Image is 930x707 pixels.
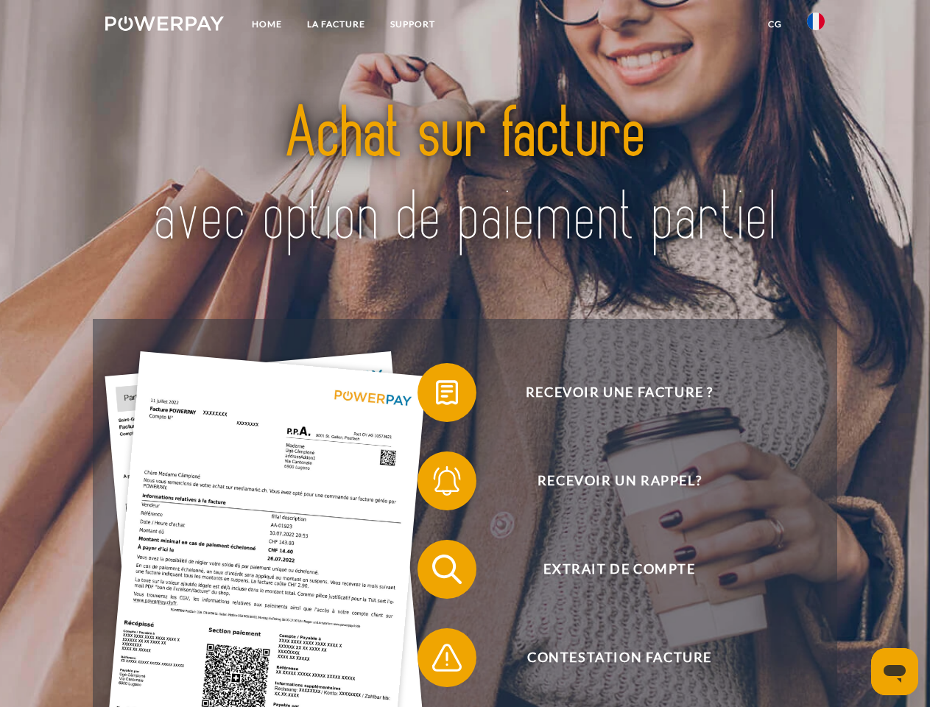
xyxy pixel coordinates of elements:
a: LA FACTURE [295,11,378,38]
img: qb_warning.svg [429,639,465,676]
span: Contestation Facture [439,628,800,687]
button: Contestation Facture [418,628,800,687]
button: Recevoir une facture ? [418,363,800,422]
img: logo-powerpay-white.svg [105,16,224,31]
span: Recevoir une facture ? [439,363,800,422]
button: Recevoir un rappel? [418,451,800,510]
img: fr [807,13,825,30]
img: qb_bell.svg [429,462,465,499]
span: Extrait de compte [439,540,800,599]
a: CG [755,11,795,38]
img: qb_search.svg [429,551,465,588]
a: Home [239,11,295,38]
button: Extrait de compte [418,540,800,599]
img: title-powerpay_fr.svg [141,71,789,282]
span: Recevoir un rappel? [439,451,800,510]
iframe: Bouton de lancement de la fenêtre de messagerie [871,648,918,695]
img: qb_bill.svg [429,374,465,411]
a: Support [378,11,448,38]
